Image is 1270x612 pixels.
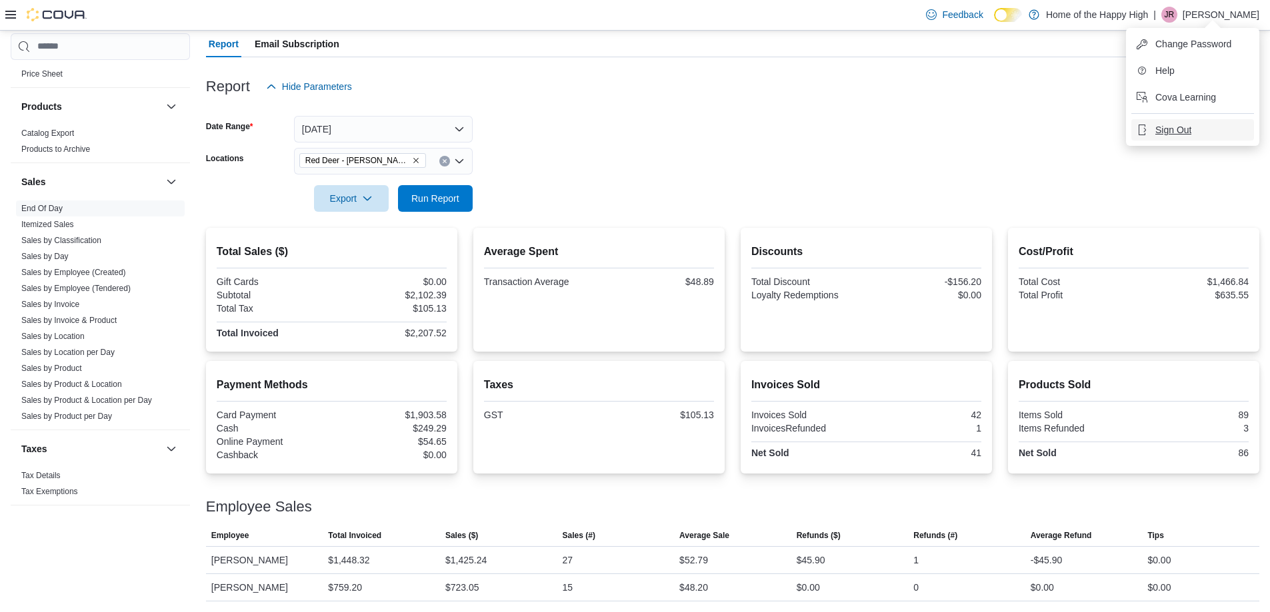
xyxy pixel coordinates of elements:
span: Sign Out [1155,123,1191,137]
div: $0.00 [1147,552,1171,568]
span: Average Refund [1031,530,1092,541]
div: [PERSON_NAME] [206,547,323,573]
div: -$156.20 [869,276,981,287]
span: Sales (#) [563,530,595,541]
div: -$45.90 [1031,552,1062,568]
a: End Of Day [21,204,63,213]
a: Sales by Invoice & Product [21,316,117,325]
span: Tips [1147,530,1163,541]
div: Taxes [11,467,190,505]
div: $0.00 [334,276,447,287]
div: 3 [1136,423,1249,434]
div: $0.00 [1147,579,1171,595]
h2: Invoices Sold [751,377,981,393]
div: $635.55 [1136,290,1249,300]
h3: Employee Sales [206,499,312,515]
div: [PERSON_NAME] [206,574,323,601]
div: $0.00 [1031,579,1054,595]
strong: Total Invoiced [217,328,279,338]
div: Pricing [11,66,190,87]
button: Hide Parameters [261,73,357,100]
p: [PERSON_NAME] [1183,7,1259,23]
h2: Payment Methods [217,377,447,393]
h2: Discounts [751,244,981,260]
div: Invoices Sold [751,410,864,420]
span: Feedback [942,8,983,21]
span: Sales ($) [445,530,478,541]
div: $45.90 [797,552,825,568]
a: Sales by Invoice [21,300,79,309]
strong: Net Sold [1019,448,1057,458]
button: [DATE] [294,116,473,143]
a: Sales by Classification [21,236,101,245]
div: Loyalty Redemptions [751,290,864,300]
div: Items Sold [1019,410,1131,420]
h3: Products [21,100,62,113]
a: Sales by Location per Day [21,348,115,357]
a: Sales by Location [21,332,85,341]
p: Home of the Happy High [1046,7,1148,23]
div: $0.00 [334,450,447,460]
div: Total Profit [1019,290,1131,300]
div: $1,448.32 [328,552,369,568]
span: Tax Details [21,470,61,481]
a: Sales by Employee (Created) [21,268,126,277]
button: Products [163,99,179,115]
span: Sales by Location [21,331,85,342]
div: 0 [913,579,919,595]
div: Jeremy Russell [1161,7,1177,23]
span: Hide Parameters [282,80,352,93]
button: Clear input [439,156,450,166]
span: Products to Archive [21,144,90,154]
span: Sales by Day [21,251,69,262]
div: $249.29 [334,423,447,434]
div: 89 [1136,410,1249,420]
div: $0.00 [869,290,981,300]
a: Price Sheet [21,69,63,79]
div: Cash [217,423,329,434]
span: Run Report [411,192,459,205]
h2: Cost/Profit [1019,244,1249,260]
button: Taxes [21,442,161,456]
div: $0.00 [797,579,820,595]
a: Catalog Export [21,129,74,138]
a: Sales by Product per Day [21,412,112,421]
div: Online Payment [217,436,329,447]
div: Cashback [217,450,329,460]
label: Locations [206,153,244,164]
span: Employee [211,530,249,541]
input: Dark Mode [994,8,1022,22]
div: 41 [869,448,981,458]
div: InvoicesRefunded [751,423,864,434]
div: $723.05 [445,579,479,595]
span: Catalog Export [21,128,74,139]
span: Report [209,31,239,57]
h3: Sales [21,175,46,188]
button: Sales [21,175,161,188]
div: 27 [563,552,573,568]
span: Sales by Location per Day [21,347,115,358]
span: Itemized Sales [21,219,74,230]
span: Red Deer - Dawson Centre - Fire & Flower [299,153,426,168]
span: Sales by Classification [21,235,101,246]
a: Feedback [921,1,988,28]
label: Date Range [206,121,253,132]
h2: Products Sold [1019,377,1249,393]
h3: Taxes [21,442,47,456]
h2: Average Spent [484,244,714,260]
button: Taxes [163,441,179,457]
button: Sign Out [1131,119,1254,141]
div: $105.13 [601,410,714,420]
span: JR [1165,7,1175,23]
span: Sales by Product [21,363,82,374]
div: Transaction Average [484,276,597,287]
a: Sales by Day [21,252,69,261]
div: 1 [869,423,981,434]
span: Tax Exemptions [21,486,78,497]
button: Products [21,100,161,113]
div: Gift Cards [217,276,329,287]
button: Export [314,185,389,212]
div: 1 [913,552,919,568]
div: 15 [563,579,573,595]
